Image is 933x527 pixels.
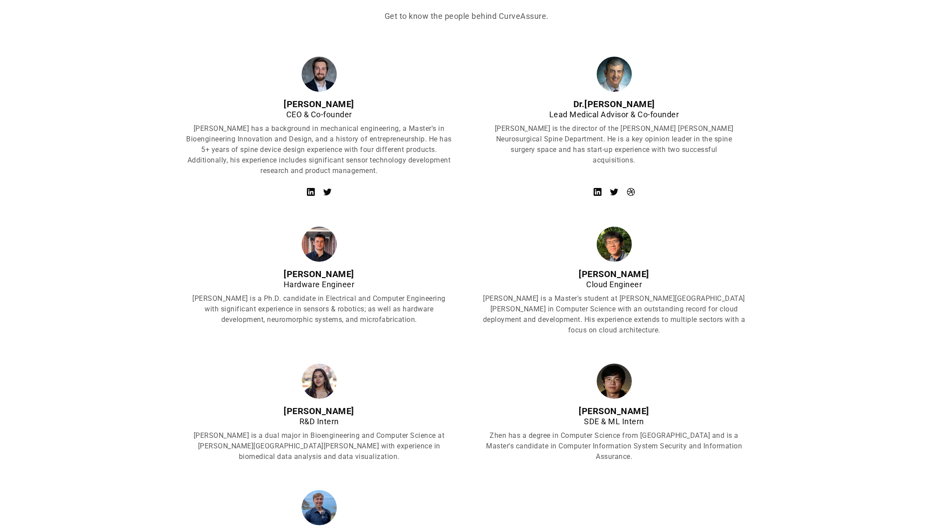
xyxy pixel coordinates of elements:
p: Get to know the people behind CurveAssure. [298,11,635,22]
p: [PERSON_NAME] is a Master's student at [PERSON_NAME][GEOGRAPHIC_DATA][PERSON_NAME] in Computer Sc... [481,293,748,336]
div: Hardware Engineer [186,279,453,290]
p: [PERSON_NAME] is a dual major in Bioengineering and Computer Science at [PERSON_NAME][GEOGRAPHIC_... [186,430,453,462]
div: [PERSON_NAME] [481,406,748,416]
p: Zhen has a degree in Computer Science from [GEOGRAPHIC_DATA] and is a Master's candidate in Compu... [481,430,748,462]
div: R&D Intern [186,416,453,427]
p: [PERSON_NAME] is a Ph.D. candidate in Electrical and Computer Engineering with significant experi... [186,293,453,325]
p: [PERSON_NAME] is the director of the [PERSON_NAME] [PERSON_NAME] Neurosurgical Spine Department. ... [491,123,737,166]
div: Lead Medical Advisor & Co-founder [491,109,737,120]
div: [PERSON_NAME] [186,99,453,109]
strong: [PERSON_NAME] [584,99,655,109]
p: [PERSON_NAME] has a background in mechanical engineering, a Master's in Bioengineering Innovation... [186,123,453,176]
div: [PERSON_NAME] [186,406,453,416]
div: CEO & Co-founder [186,109,453,120]
div: Cloud Engineer [481,279,748,290]
div: [PERSON_NAME] [186,269,453,279]
div: [PERSON_NAME] [481,269,748,279]
div: Dr. [491,99,737,109]
div: SDE & ML Intern [481,416,748,427]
